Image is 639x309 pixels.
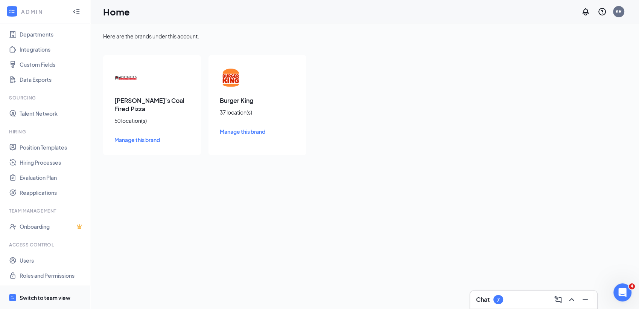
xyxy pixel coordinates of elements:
a: Integrations [20,42,84,57]
span: Manage this brand [220,128,265,135]
span: Manage this brand [114,136,160,143]
a: Position Templates [20,140,84,155]
div: 37 location(s) [220,109,295,116]
a: Users [20,253,84,268]
a: Manage this brand [220,127,295,136]
h1: Home [103,5,130,18]
div: Team Management [9,208,82,214]
svg: ChevronUp [567,295,576,304]
svg: Notifications [581,7,590,16]
iframe: Intercom live chat [613,283,631,301]
button: Minimize [579,294,591,306]
a: Data Exports [20,72,84,87]
h3: Chat [476,295,490,304]
div: Sourcing [9,95,82,101]
a: Manage this brand [114,136,190,144]
div: Switch to team view [20,294,70,301]
div: KR [616,8,622,15]
svg: Minimize [581,295,590,304]
a: Hiring Processes [20,155,84,170]
div: Access control [9,242,82,248]
a: Departments [20,27,84,42]
svg: WorkstreamLogo [10,295,15,300]
span: 4 [629,283,635,289]
h3: [PERSON_NAME]'s Coal Fired Pizza [114,96,190,113]
div: ADMIN [21,8,66,15]
svg: Collapse [73,8,80,15]
svg: WorkstreamLogo [8,8,16,15]
a: Roles and Permissions [20,268,84,283]
button: ComposeMessage [552,294,564,306]
h3: Burger King [220,96,295,105]
a: Evaluation Plan [20,170,84,185]
div: Hiring [9,128,82,135]
svg: QuestionInfo [598,7,607,16]
div: 7 [497,297,500,303]
img: Burger King logo [220,66,242,89]
img: Anthony's Coal Fired Pizza logo [114,66,137,89]
a: Custom Fields [20,57,84,72]
div: 50 location(s) [114,117,190,124]
svg: ComposeMessage [554,295,563,304]
a: OnboardingCrown [20,219,84,234]
a: Talent Network [20,106,84,121]
button: ChevronUp [566,294,578,306]
a: Reapplications [20,185,84,200]
div: Here are the brands under this account. [103,32,626,40]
